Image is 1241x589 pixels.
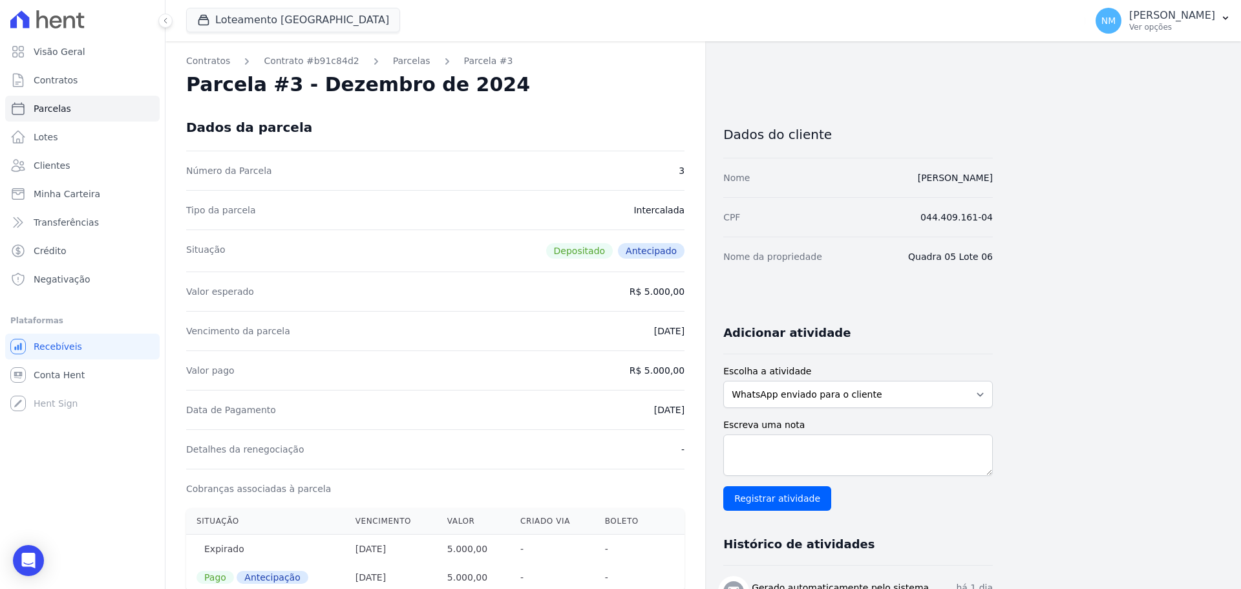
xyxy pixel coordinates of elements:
[34,216,99,229] span: Transferências
[437,535,510,564] th: 5.000,00
[186,285,254,298] dt: Valor esperado
[186,482,331,495] dt: Cobranças associadas à parcela
[393,54,430,68] a: Parcelas
[630,364,684,377] dd: R$ 5.000,00
[13,545,44,576] div: Open Intercom Messenger
[723,211,740,224] dt: CPF
[595,535,660,564] th: -
[723,418,993,432] label: Escreva uma nota
[34,74,78,87] span: Contratos
[464,54,513,68] a: Parcela #3
[5,238,160,264] a: Crédito
[908,250,993,263] dd: Quadra 05 Lote 06
[5,67,160,93] a: Contratos
[918,173,993,183] a: [PERSON_NAME]
[186,8,400,32] button: Loteamento [GEOGRAPHIC_DATA]
[186,443,304,456] dt: Detalhes da renegociação
[186,73,530,96] h2: Parcela #3 - Dezembro de 2024
[196,571,234,584] span: Pago
[546,243,613,259] span: Depositado
[1101,16,1116,25] span: NM
[5,153,160,178] a: Clientes
[437,508,510,535] th: Valor
[264,54,359,68] a: Contrato #b91c84d2
[630,285,684,298] dd: R$ 5.000,00
[5,124,160,150] a: Lotes
[723,325,851,341] h3: Adicionar atividade
[5,181,160,207] a: Minha Carteira
[186,54,684,68] nav: Breadcrumb
[618,243,684,259] span: Antecipado
[34,273,90,286] span: Negativação
[34,340,82,353] span: Recebíveis
[186,243,226,259] dt: Situação
[1085,3,1241,39] button: NM [PERSON_NAME] Ver opções
[237,571,308,584] span: Antecipação
[5,334,160,359] a: Recebíveis
[5,39,160,65] a: Visão Geral
[654,325,684,337] dd: [DATE]
[5,266,160,292] a: Negativação
[510,535,595,564] th: -
[595,508,660,535] th: Boleto
[920,211,993,224] dd: 044.409.161-04
[186,325,290,337] dt: Vencimento da parcela
[723,127,993,142] h3: Dados do cliente
[196,542,252,555] span: Expirado
[34,159,70,172] span: Clientes
[723,250,822,263] dt: Nome da propriedade
[34,244,67,257] span: Crédito
[34,369,85,381] span: Conta Hent
[633,204,684,217] dd: Intercalada
[1129,22,1215,32] p: Ver opções
[345,508,437,535] th: Vencimento
[186,120,312,135] div: Dados da parcela
[5,209,160,235] a: Transferências
[723,486,831,511] input: Registrar atividade
[723,537,875,552] h3: Histórico de atividades
[1129,9,1215,22] p: [PERSON_NAME]
[186,403,276,416] dt: Data de Pagamento
[186,204,256,217] dt: Tipo da parcela
[186,508,345,535] th: Situação
[679,164,684,177] dd: 3
[681,443,684,456] dd: -
[186,54,230,68] a: Contratos
[186,164,272,177] dt: Número da Parcela
[34,102,71,115] span: Parcelas
[34,187,100,200] span: Minha Carteira
[510,508,595,535] th: Criado via
[723,171,750,184] dt: Nome
[5,362,160,388] a: Conta Hent
[34,45,85,58] span: Visão Geral
[5,96,160,122] a: Parcelas
[345,535,437,564] th: [DATE]
[186,364,235,377] dt: Valor pago
[10,313,154,328] div: Plataformas
[723,365,993,378] label: Escolha a atividade
[654,403,684,416] dd: [DATE]
[34,131,58,144] span: Lotes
